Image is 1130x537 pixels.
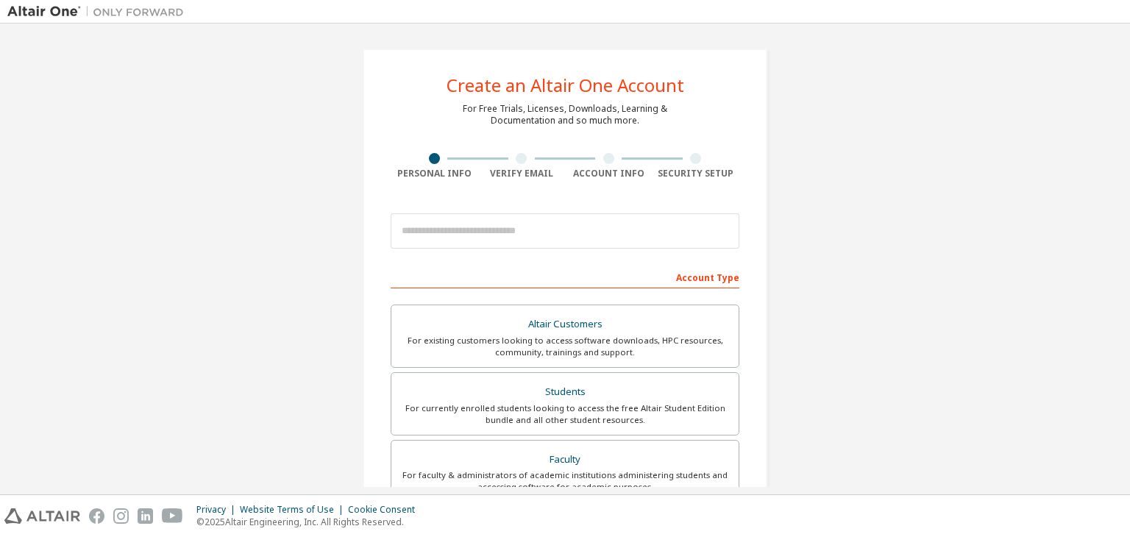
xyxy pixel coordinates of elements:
img: instagram.svg [113,508,129,524]
div: For faculty & administrators of academic institutions administering students and accessing softwa... [400,469,730,493]
div: Account Info [565,168,653,179]
div: Security Setup [653,168,740,179]
img: altair_logo.svg [4,508,80,524]
img: Altair One [7,4,191,19]
div: Account Type [391,265,739,288]
div: Cookie Consent [348,504,424,516]
div: Website Terms of Use [240,504,348,516]
img: linkedin.svg [138,508,153,524]
div: Create an Altair One Account [447,77,684,94]
div: Altair Customers [400,314,730,335]
img: youtube.svg [162,508,183,524]
div: For existing customers looking to access software downloads, HPC resources, community, trainings ... [400,335,730,358]
div: Privacy [196,504,240,516]
div: Personal Info [391,168,478,179]
img: facebook.svg [89,508,104,524]
div: For currently enrolled students looking to access the free Altair Student Edition bundle and all ... [400,402,730,426]
div: Verify Email [478,168,566,179]
div: For Free Trials, Licenses, Downloads, Learning & Documentation and so much more. [463,103,667,127]
div: Faculty [400,449,730,470]
div: Students [400,382,730,402]
p: © 2025 Altair Engineering, Inc. All Rights Reserved. [196,516,424,528]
